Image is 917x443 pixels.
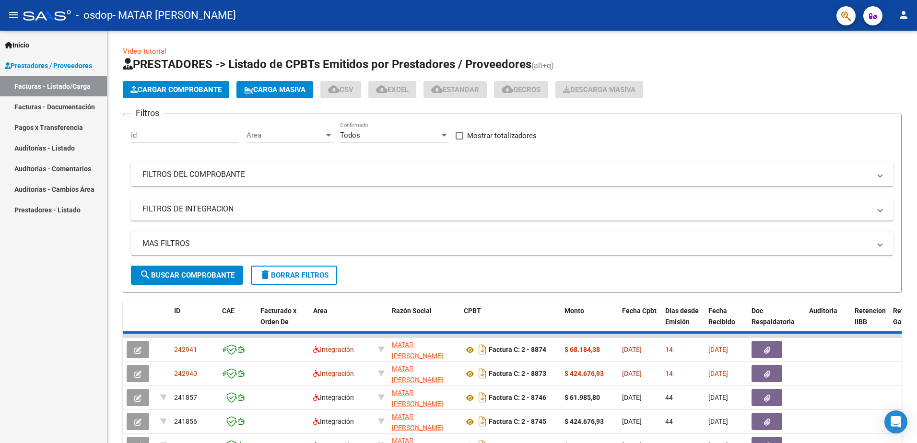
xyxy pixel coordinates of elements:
mat-icon: menu [8,9,19,21]
strong: $ 424.676,93 [564,370,604,377]
span: 14 [665,346,673,353]
span: Integración [313,394,354,401]
button: Carga Masiva [236,81,313,98]
span: Borrar Filtros [259,271,329,280]
mat-icon: search [140,269,151,280]
span: 44 [665,394,673,401]
mat-panel-title: FILTROS DEL COMPROBANTE [142,169,870,180]
datatable-header-cell: ID [170,301,218,343]
span: Area [247,131,324,140]
mat-icon: person [898,9,909,21]
span: Gecros [502,85,541,94]
mat-icon: cloud_download [328,83,340,95]
span: CPBT [464,307,481,315]
span: Retencion IIBB [855,307,886,326]
span: 14 [665,370,673,377]
mat-icon: delete [259,269,271,280]
span: - osdop [76,5,113,26]
span: Cargar Comprobante [130,85,222,94]
strong: Factura C: 2 - 8745 [489,418,546,426]
datatable-header-cell: Doc Respaldatoria [748,301,805,343]
span: 242941 [174,346,197,353]
strong: $ 68.184,38 [564,346,600,353]
span: CSV [328,85,353,94]
span: Días desde Emisión [665,307,699,326]
strong: Factura C: 2 - 8873 [489,370,546,378]
mat-expansion-panel-header: FILTROS DEL COMPROBANTE [131,163,893,186]
h3: Filtros [131,106,164,120]
button: EXCEL [368,81,416,98]
mat-icon: cloud_download [431,83,443,95]
span: Doc Respaldatoria [752,307,795,326]
span: [DATE] [708,394,728,401]
div: 27141493650 [392,411,456,431]
span: 241856 [174,418,197,425]
datatable-header-cell: Auditoria [805,301,851,343]
span: [DATE] [622,394,642,401]
datatable-header-cell: Fecha Cpbt [618,301,661,343]
span: MATAR [PERSON_NAME] [392,365,443,384]
span: Integración [313,346,354,353]
mat-panel-title: MAS FILTROS [142,238,870,249]
i: Descargar documento [476,390,489,405]
button: Cargar Comprobante [123,81,229,98]
mat-icon: cloud_download [376,83,388,95]
span: - MATAR [PERSON_NAME] [113,5,236,26]
span: (alt+q) [531,61,554,70]
span: MATAR [PERSON_NAME] [392,413,443,431]
i: Descargar documento [476,342,489,357]
strong: $ 61.985,80 [564,394,600,401]
button: Buscar Comprobante [131,266,243,285]
datatable-header-cell: Facturado x Orden De [257,301,309,343]
span: PRESTADORES -> Listado de CPBTs Emitidos por Prestadores / Proveedores [123,58,531,71]
span: Area [313,307,328,315]
a: Video tutorial [123,47,166,56]
span: Descarga Masiva [563,85,635,94]
span: [DATE] [708,346,728,353]
span: [DATE] [622,346,642,353]
span: [DATE] [708,370,728,377]
datatable-header-cell: Razón Social [388,301,460,343]
span: Todos [340,131,360,140]
span: Carga Masiva [244,85,306,94]
app-download-masive: Descarga masiva de comprobantes (adjuntos) [555,81,643,98]
div: 27141493650 [392,363,456,384]
div: 27141493650 [392,387,456,408]
mat-panel-title: FILTROS DE INTEGRACION [142,204,870,214]
span: ID [174,307,180,315]
span: Buscar Comprobante [140,271,235,280]
button: Estandar [423,81,487,98]
span: Auditoria [809,307,837,315]
span: MATAR [PERSON_NAME] [392,389,443,408]
span: Estandar [431,85,479,94]
span: [DATE] [622,370,642,377]
span: Integración [313,370,354,377]
strong: $ 424.676,93 [564,418,604,425]
span: 44 [665,418,673,425]
button: Gecros [494,81,548,98]
i: Descargar documento [476,414,489,429]
strong: Factura C: 2 - 8874 [489,346,546,354]
span: [DATE] [708,418,728,425]
span: Prestadores / Proveedores [5,60,92,71]
mat-expansion-panel-header: FILTROS DE INTEGRACION [131,198,893,221]
span: Facturado x Orden De [260,307,296,326]
mat-expansion-panel-header: MAS FILTROS [131,232,893,255]
span: 242940 [174,370,197,377]
datatable-header-cell: Fecha Recibido [705,301,748,343]
span: Fecha Recibido [708,307,735,326]
datatable-header-cell: CAE [218,301,257,343]
span: Fecha Cpbt [622,307,657,315]
span: Mostrar totalizadores [467,130,537,141]
span: Razón Social [392,307,432,315]
span: CAE [222,307,235,315]
datatable-header-cell: Area [309,301,374,343]
span: Integración [313,418,354,425]
datatable-header-cell: Días desde Emisión [661,301,705,343]
span: EXCEL [376,85,409,94]
span: Inicio [5,40,29,50]
span: MATAR [PERSON_NAME] [392,341,443,360]
span: Monto [564,307,584,315]
span: 241857 [174,394,197,401]
button: Descarga Masiva [555,81,643,98]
